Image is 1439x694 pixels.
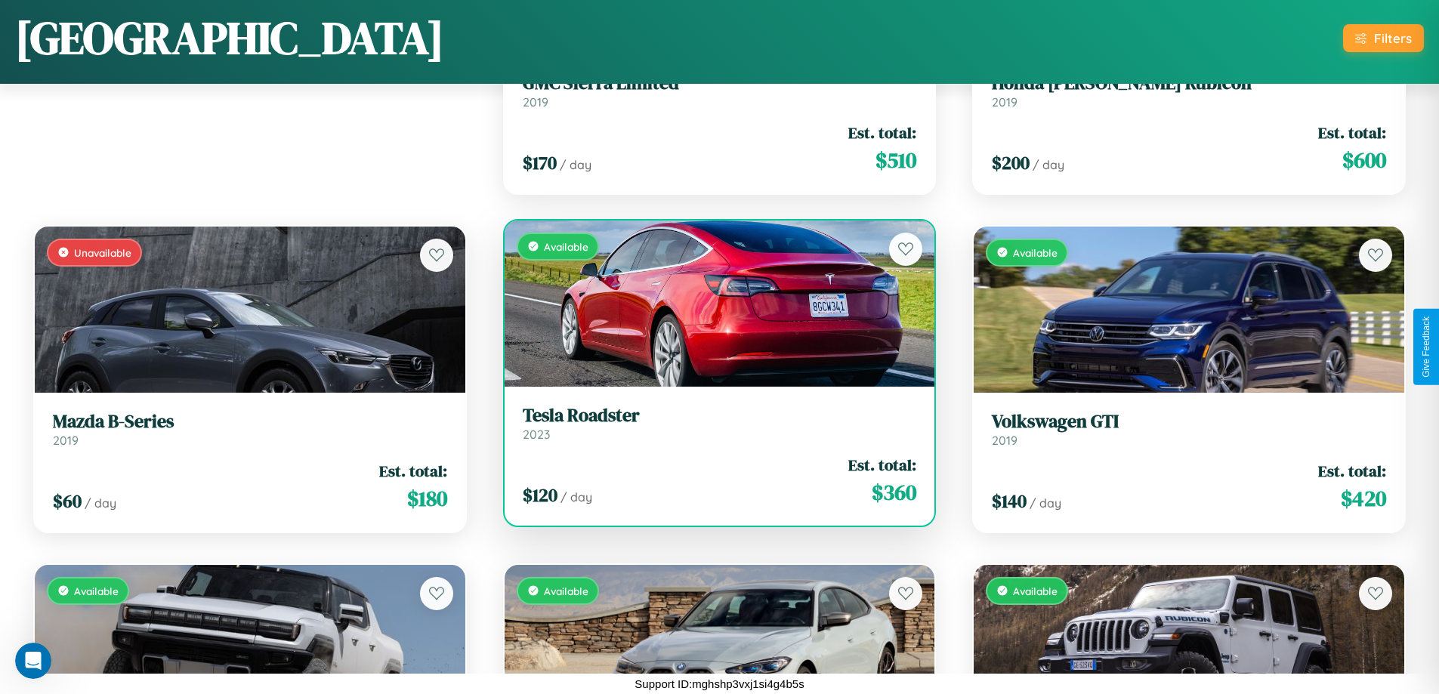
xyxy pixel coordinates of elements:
[992,411,1386,448] a: Volkswagen GTI2019
[74,246,131,259] span: Unavailable
[875,145,916,175] span: $ 510
[992,489,1027,514] span: $ 140
[992,72,1386,94] h3: Honda [PERSON_NAME] Rubicon
[872,477,916,507] span: $ 360
[1030,495,1061,510] span: / day
[53,411,447,448] a: Mazda B-Series2019
[1013,585,1058,597] span: Available
[523,72,917,94] h3: GMC Sierra Limited
[379,460,447,482] span: Est. total:
[1374,30,1412,46] div: Filters
[1013,246,1058,259] span: Available
[1033,157,1064,172] span: / day
[1341,483,1386,514] span: $ 420
[1318,122,1386,143] span: Est. total:
[1318,460,1386,482] span: Est. total:
[992,94,1017,109] span: 2019
[992,433,1017,448] span: 2019
[1421,316,1431,378] div: Give Feedback
[523,483,557,507] span: $ 120
[523,405,917,427] h3: Tesla Roadster
[53,489,82,514] span: $ 60
[523,94,548,109] span: 2019
[53,433,79,448] span: 2019
[15,7,444,69] h1: [GEOGRAPHIC_DATA]
[15,643,51,679] iframe: Intercom live chat
[848,454,916,476] span: Est. total:
[85,495,116,510] span: / day
[523,427,550,442] span: 2023
[523,150,557,175] span: $ 170
[992,411,1386,433] h3: Volkswagen GTI
[992,150,1030,175] span: $ 200
[53,411,447,433] h3: Mazda B-Series
[523,405,917,442] a: Tesla Roadster2023
[560,157,591,172] span: / day
[523,72,917,109] a: GMC Sierra Limited2019
[74,585,119,597] span: Available
[1342,145,1386,175] span: $ 600
[544,585,588,597] span: Available
[848,122,916,143] span: Est. total:
[407,483,447,514] span: $ 180
[544,240,588,253] span: Available
[560,489,592,504] span: / day
[1343,24,1424,52] button: Filters
[992,72,1386,109] a: Honda [PERSON_NAME] Rubicon2019
[635,674,804,694] p: Support ID: mghshp3vxj1si4g4b5s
